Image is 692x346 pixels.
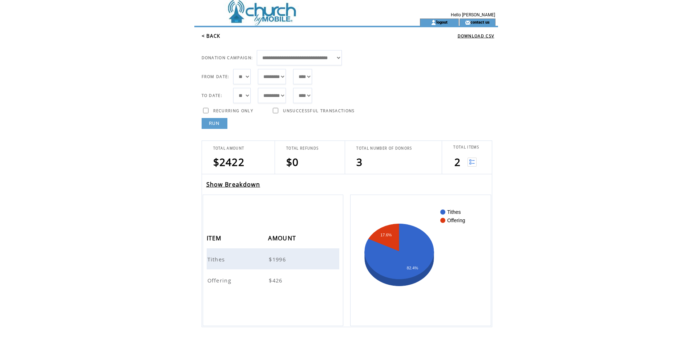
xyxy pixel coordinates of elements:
[356,155,363,169] span: 3
[468,158,477,167] img: View list
[436,20,448,24] a: logout
[269,256,288,263] span: $1996
[286,146,319,151] span: TOTAL REFUNDS
[454,155,461,169] span: 2
[447,217,465,223] text: Offering
[207,236,223,240] a: ITEM
[202,93,223,98] span: TO DATE:
[458,33,494,38] a: DOWNLOAD CSV
[207,232,223,246] span: ITEM
[451,12,495,17] span: Hello [PERSON_NAME]
[207,276,234,283] a: Offering
[202,33,220,39] a: < BACK
[206,180,260,188] a: Show Breakdown
[202,118,227,129] a: RUN
[202,74,230,79] span: FROM DATE:
[361,206,479,315] svg: A chart.
[453,145,479,150] span: TOTAL ITEMS
[207,277,234,284] span: Offering
[268,236,298,240] a: AMOUNT
[268,232,298,246] span: AMOUNT
[431,20,436,25] img: account_icon.gif
[465,20,470,25] img: contact_us_icon.gif
[269,277,284,284] span: $426
[213,108,254,113] span: RECURRING ONLY
[207,256,227,263] span: Tithes
[447,209,461,215] text: Tithes
[381,233,392,237] text: 17.6%
[283,108,355,113] span: UNSUCCESSFUL TRANSACTIONS
[213,155,245,169] span: $2422
[470,20,490,24] a: contact us
[407,266,418,270] text: 82.4%
[286,155,299,169] span: $0
[213,146,244,151] span: TOTAL AMOUNT
[202,55,253,60] span: DONATION CAMPAIGN:
[207,255,227,262] a: Tithes
[356,146,412,151] span: TOTAL NUMBER OF DONORS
